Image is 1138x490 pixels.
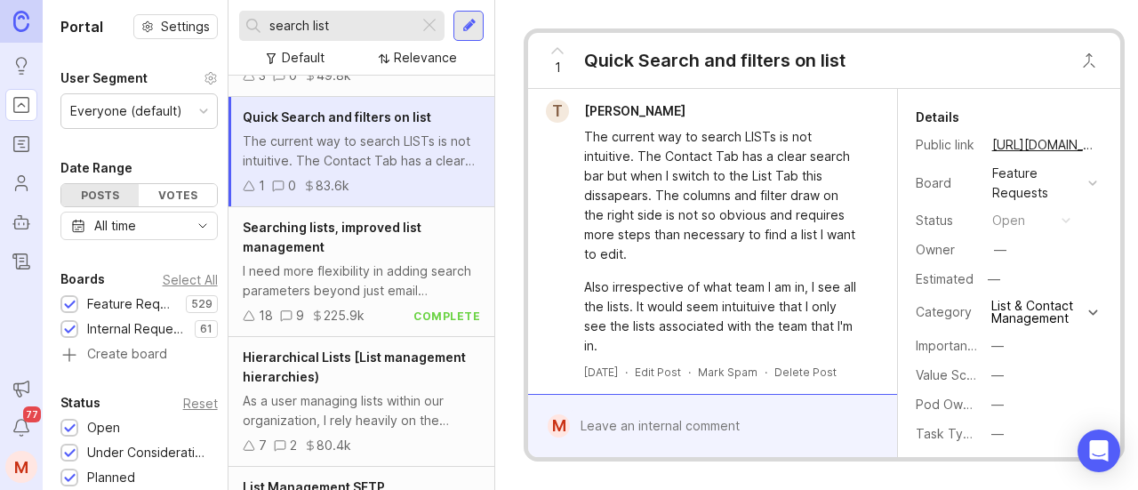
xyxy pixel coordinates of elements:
span: Searching lists, improved list management [243,220,421,254]
div: — [991,424,1004,444]
img: Canny Home [13,11,29,31]
div: Reset [183,398,218,408]
div: I need more flexibility in adding search parameters beyond just email addresses and the ability t... [243,261,480,301]
div: · [765,365,767,380]
div: T [546,100,569,123]
div: — [991,454,1004,473]
label: Importance [916,338,982,353]
span: Quick Search and filters on list [243,109,431,125]
div: The current way to search LISTs is not intuitive. The Contact Tab has a clear search bar but when... [584,127,861,264]
div: Under Consideration [87,443,209,462]
p: 529 [191,297,212,311]
div: 9 [296,306,304,325]
div: 7 [259,436,267,455]
div: User Segment [60,68,148,89]
div: Delete Post [774,365,837,380]
span: Settings [161,18,210,36]
a: Roadmaps [5,128,37,160]
div: 80.4k [317,436,351,455]
a: Create board [60,348,218,364]
label: Task Type [916,426,979,441]
a: Autopilot [5,206,37,238]
div: Select All [163,275,218,285]
div: — [991,336,1004,356]
div: 2 [290,436,297,455]
div: Relevance [394,48,457,68]
div: 3 [259,66,266,85]
div: Status [916,211,978,230]
div: 0 [288,176,296,196]
div: 18 [259,306,273,325]
a: Hierarchical Lists [List management hierarchies)As a user managing lists within our organization,... [228,337,494,467]
div: Open [87,418,120,438]
div: M [548,414,569,438]
div: Also irrespective of what team I am in, I see all the lists. It would seem intuituive that I only... [584,277,861,356]
div: The current way to search LISTs is not intuitive. The Contact Tab has a clear search bar but when... [243,132,480,171]
label: Pod Ownership [916,397,1006,412]
div: complete [413,309,480,324]
div: · [688,365,691,380]
span: [PERSON_NAME] [584,103,685,118]
div: 49.8k [317,66,351,85]
div: All time [94,216,136,236]
a: Users [5,167,37,199]
div: 83.6k [316,176,349,196]
button: Settings [133,14,218,39]
div: Date Range [60,157,132,179]
div: Boards [60,269,105,290]
div: — [982,268,1006,291]
div: Status [60,392,100,414]
button: M [5,451,37,483]
div: Posts [61,184,139,206]
label: Order [916,455,950,470]
div: Feature Requests [87,294,177,314]
div: 1 [259,176,265,196]
button: Mark Spam [698,365,757,380]
div: Edit Post [635,365,681,380]
a: [URL][DOMAIN_NAME] [987,133,1102,157]
button: Close button [1071,43,1107,78]
div: Everyone (default) [70,101,182,121]
time: [DATE] [584,365,618,379]
a: Searching lists, improved list managementI need more flexibility in adding search parameters beyo... [228,207,494,337]
div: Estimated [916,273,974,285]
svg: toggle icon [188,219,217,233]
span: Hierarchical Lists [List management hierarchies) [243,349,466,384]
p: 61 [200,322,212,336]
div: Internal Requests [87,319,186,339]
div: Default [282,48,325,68]
div: Votes [139,184,216,206]
a: [DATE] [584,365,618,380]
span: 1 [555,58,561,77]
div: — [991,365,1004,385]
div: open [992,211,1025,230]
div: Board [916,173,978,193]
a: Changelog [5,245,37,277]
div: Open Intercom Messenger [1078,430,1120,472]
div: — [994,240,1006,260]
div: — [991,395,1004,414]
div: · [625,365,628,380]
input: Search... [269,16,412,36]
div: 225.9k [324,306,365,325]
div: 0 [289,66,297,85]
a: Ideas [5,50,37,82]
div: Feature Requests [992,164,1081,203]
button: Announcements [5,373,37,405]
h1: Portal [60,16,103,37]
div: Quick Search and filters on list [584,48,845,73]
a: Quick Search and filters on listThe current way to search LISTs is not intuitive. The Contact Tab... [228,97,494,207]
div: List & Contact Management [991,300,1084,325]
span: 77 [23,406,41,422]
div: Owner [916,240,978,260]
a: T[PERSON_NAME] [535,100,700,123]
button: Notifications [5,412,37,444]
div: Details [916,107,959,128]
a: Portal [5,89,37,121]
div: As a user managing lists within our organization, I rely heavily on the "reports to" feature, whi... [243,391,480,430]
label: Value Scale [916,367,984,382]
div: Public link [916,135,978,155]
div: Planned [87,468,135,487]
